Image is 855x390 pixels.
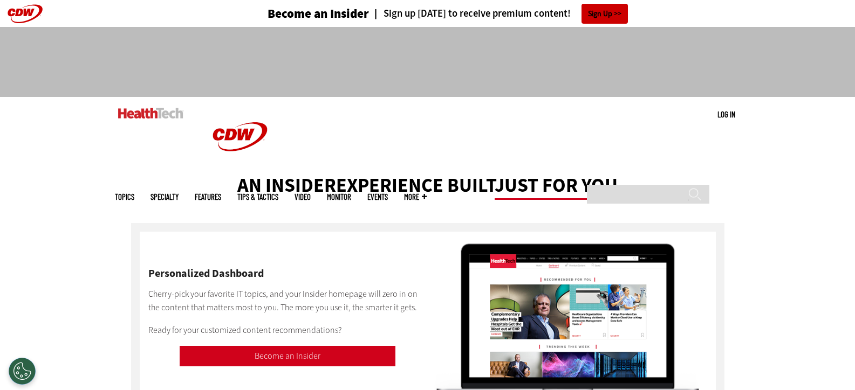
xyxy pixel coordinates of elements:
span: just for you [495,172,618,200]
span: Specialty [151,193,179,201]
span: Topics [115,193,134,201]
a: CDW [200,168,281,179]
a: Features [195,193,221,201]
a: Events [367,193,388,201]
a: Tips & Tactics [237,193,278,201]
p: Ready for your customized content recommendations? [148,323,427,337]
button: Open Preferences [9,358,36,385]
h2: Personalized Dashboard [148,268,427,279]
h3: Become an Insider [268,8,369,20]
a: Sign up [DATE] to receive premium content! [369,9,571,19]
span: More [404,193,427,201]
a: Sign Up [582,4,628,24]
iframe: advertisement [231,38,624,86]
div: User menu [717,109,735,120]
img: Home [200,97,281,177]
p: Cherry-pick your favorite IT topics, and your Insider homepage will zero in on the content that m... [148,287,427,315]
a: Become an Insider [227,8,369,20]
img: Home [118,108,183,119]
a: Log in [717,109,735,119]
a: MonITor [327,193,351,201]
a: Become an Insider [180,346,395,366]
a: Video [295,193,311,201]
div: Cookies Settings [9,358,36,385]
